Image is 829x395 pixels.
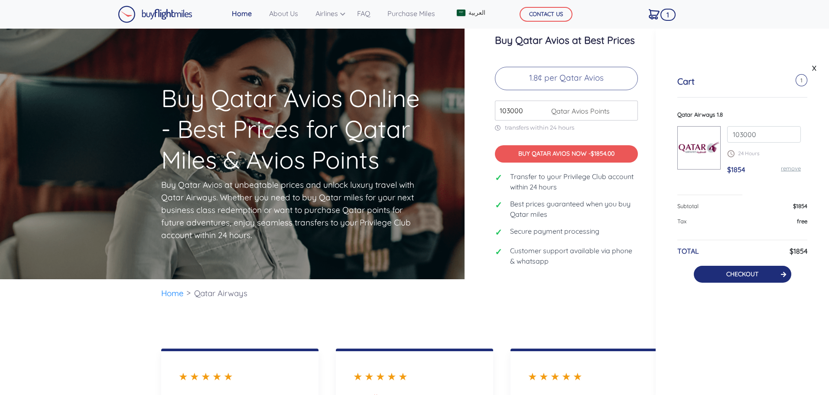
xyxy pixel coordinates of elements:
h3: Buy Qatar Avios at Best Prices [495,35,638,46]
h6: TOTAL [677,247,699,255]
a: About Us [266,5,302,22]
div: ★★★★★ [353,369,476,384]
a: 1 [645,5,663,23]
button: CHECKOUT [694,266,791,283]
img: qatar.png [678,137,720,158]
img: Arabic [457,10,465,16]
div: ★★★★★ [528,369,650,384]
span: ✓ [495,199,504,212]
a: Airlines [312,5,343,22]
span: $1854.00 [591,150,614,157]
span: free [797,218,807,225]
span: 1 [796,74,807,86]
p: transfers within 24 hours [495,124,638,131]
span: $1854 [727,165,745,174]
span: ✓ [495,171,504,184]
span: Best prices guaranteed when you buy Qatar miles [510,199,638,219]
img: schedule.png [727,150,735,157]
button: CONTACT US [520,7,572,22]
span: Customer support available via phone & whatsapp [510,245,638,266]
p: Buy Qatar Avios at unbeatable prices and unlock luxury travel with Qatar Airways. Whether you nee... [161,179,417,242]
a: X [810,62,819,75]
span: ✓ [495,245,504,258]
h6: $1854 [790,247,807,255]
img: Buy Flight Miles Logo [118,6,192,23]
a: CHECKOUT [726,270,758,278]
button: BUY QATAR AVIOS NOW -$1854.00 [495,145,638,163]
a: remove [781,165,801,172]
span: Qatar Avios Points [547,106,610,116]
a: Home [161,288,184,298]
span: $1854 [793,202,807,209]
h5: Cart [677,76,695,87]
li: Qatar Airways [190,279,252,307]
p: 24 Hours [727,150,801,157]
a: العربية [453,5,488,21]
a: Purchase Miles [384,5,439,22]
span: العربية [468,8,485,17]
span: Subtotal [677,202,699,209]
span: ✓ [495,226,504,239]
span: 1 [660,9,676,21]
a: Home [228,5,255,22]
span: Transfer to your Privilege Club account within 24 hours [510,171,638,192]
p: 1.8¢ per Qatar Avios [495,67,638,90]
span: Qatar Airways 1.8 [677,111,723,118]
h1: Buy Qatar Avios Online - Best Prices for Qatar Miles & Avios Points [161,34,431,176]
a: Buy Flight Miles Logo [118,3,192,25]
a: FAQ [354,5,374,22]
div: ★★★★★ [179,369,301,384]
img: Cart [649,9,660,20]
span: Tax [677,218,686,225]
span: Secure payment processing [510,226,599,236]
